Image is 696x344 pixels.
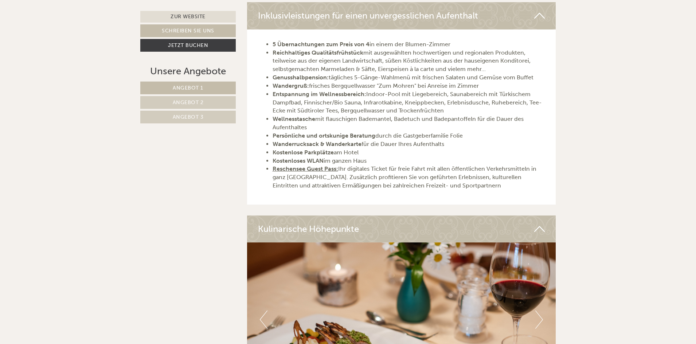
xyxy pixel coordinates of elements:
[260,311,267,329] button: Previous
[273,40,545,49] li: in einem der Blumen-Zimmer
[304,149,334,156] strong: Parkplätze
[273,157,305,164] strong: Kostenloses
[273,91,366,98] strong: Entspannung im Wellnessbereich:
[273,41,369,48] strong: 5 Übernachtungen zum Preis von 4
[273,49,545,74] li: mit ausgewählten hochwertigen und regionalen Produkten, teilweise aus der eigenen Landwirtschaft,...
[273,74,545,82] li: tägliches 5-Gänge-Wahlmenü mit frischen Salaten und Gemüse vom Buffet
[273,140,545,149] li: für die Dauer Ihres Aufenthalts
[247,2,556,29] div: Inklusivleistungen für einen unvergesslichen Aufenthalt
[273,82,545,90] li: frisches Bergquellwasser "Zum Mohren" bei Anreise im Zimmer
[273,115,315,122] strong: Wellnesstasche
[273,132,375,139] strong: Persönliche und ortskunige Beratung
[273,74,329,81] strong: Genusshalbpension:
[273,82,309,89] strong: Wandergruß:
[273,165,338,172] strong: Reschensee Guest Pass:
[173,114,204,120] span: Angebot 3
[273,149,545,157] li: am Hotel
[273,49,363,56] strong: Reichhaltiges Qualitätsfrühstück
[273,165,545,190] li: Ihr digitales Ticket für freie Fahrt mit allen öffentlichen Verkehrsmitteln in ganz [GEOGRAPHIC_D...
[173,85,203,91] span: Angebot 1
[273,90,545,115] li: Indoor-Pool mit Liegebereich, Saunabereich mit Türkischem Dampfbad, Finnischer/Bio Sauna, Infraro...
[273,157,545,165] li: im ganzen Haus
[140,11,236,23] a: Zur Website
[11,21,122,27] div: Hotel [GEOGRAPHIC_DATA]
[273,115,545,132] li: mit flauschigen Bademantel, Badetuch und Badepantoffeln für die Dauer des Aufenthaltes
[273,132,545,140] li: durch die Gastgeberfamilie Folie
[273,149,303,156] strong: Kostenlose
[140,39,236,52] a: Jetzt buchen
[307,157,324,164] strong: WLAN
[5,20,126,42] div: Guten Tag, wie können wir Ihnen helfen?
[11,35,122,40] small: 22:50
[140,64,236,78] div: Unsere Angebote
[247,216,556,242] div: Kulinarische Höhepunkte
[535,311,543,329] button: Next
[273,141,361,147] strong: Wanderrucksack & Wanderkarte
[243,192,287,205] button: Senden
[130,5,157,18] div: [DATE]
[140,24,236,37] a: Schreiben Sie uns
[173,99,204,106] span: Angebot 2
